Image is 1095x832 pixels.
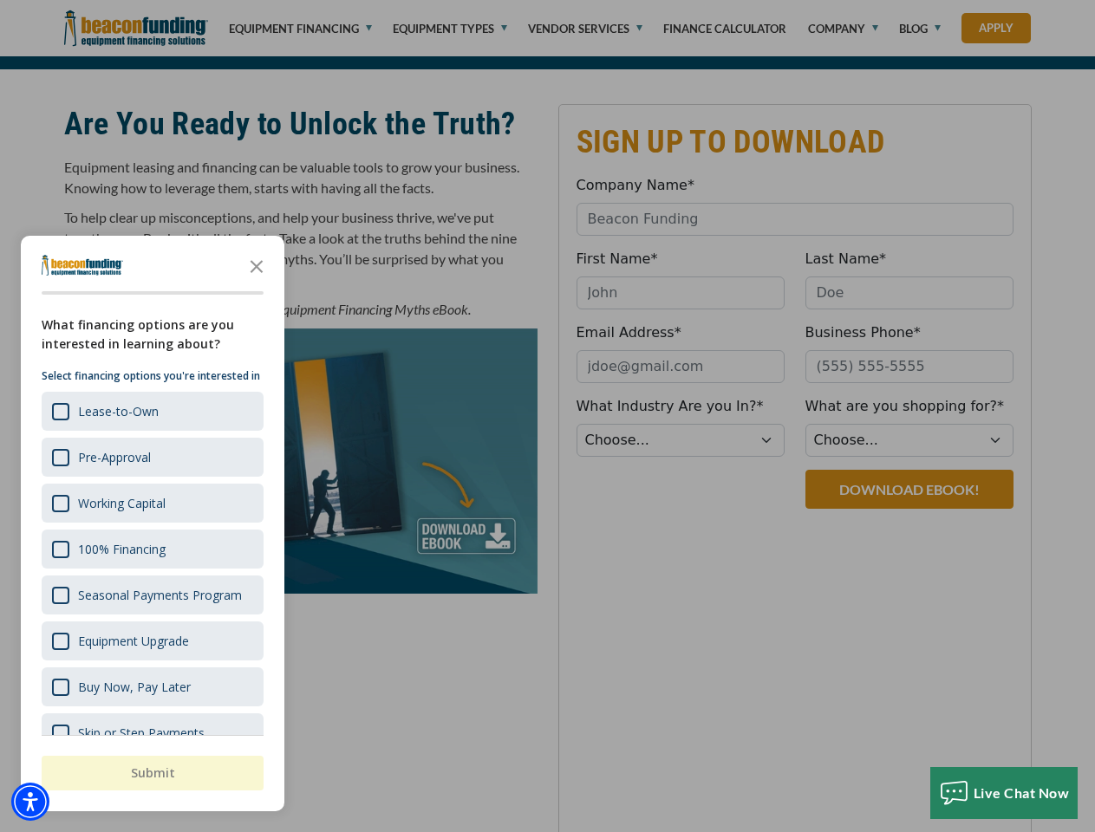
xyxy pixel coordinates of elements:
div: What financing options are you interested in learning about? [42,315,264,354]
div: Working Capital [78,495,166,511]
div: Equipment Upgrade [78,633,189,649]
div: Skip or Step Payments [78,725,205,741]
div: Pre-Approval [78,449,151,465]
div: Accessibility Menu [11,783,49,821]
img: Company logo [42,255,123,276]
div: Skip or Step Payments [42,713,264,752]
button: Live Chat Now [930,767,1079,819]
div: Working Capital [42,484,264,523]
div: Seasonal Payments Program [78,587,242,603]
button: Submit [42,756,264,790]
div: Buy Now, Pay Later [78,679,191,695]
div: Equipment Upgrade [42,621,264,660]
div: Buy Now, Pay Later [42,667,264,706]
div: Pre-Approval [42,438,264,477]
div: 100% Financing [42,530,264,569]
div: Survey [21,236,284,811]
span: Live Chat Now [974,784,1070,801]
div: Lease-to-Own [42,392,264,431]
p: Select financing options you're interested in [42,367,264,385]
div: Seasonal Payments Program [42,575,264,614]
button: Close the survey [239,248,274,283]
div: Lease-to-Own [78,403,159,419]
div: 100% Financing [78,541,166,557]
